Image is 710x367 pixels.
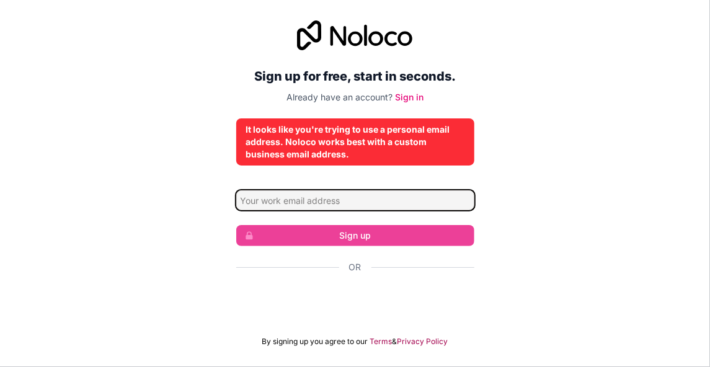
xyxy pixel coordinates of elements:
h2: Sign up for free, start in seconds. [236,65,474,87]
input: Email address [236,190,474,210]
a: Sign in [395,92,424,102]
a: Terms [370,337,393,347]
div: It looks like you're trying to use a personal email address. Noloco works best with a custom busi... [246,123,464,161]
button: Sign up [236,225,474,246]
span: Or [349,261,362,273]
span: & [393,337,397,347]
span: Already have an account? [286,92,393,102]
iframe: To enrich screen reader interactions, please activate Accessibility in Grammarly extension settings [230,287,481,314]
a: Privacy Policy [397,337,448,347]
span: By signing up you agree to our [262,337,368,347]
